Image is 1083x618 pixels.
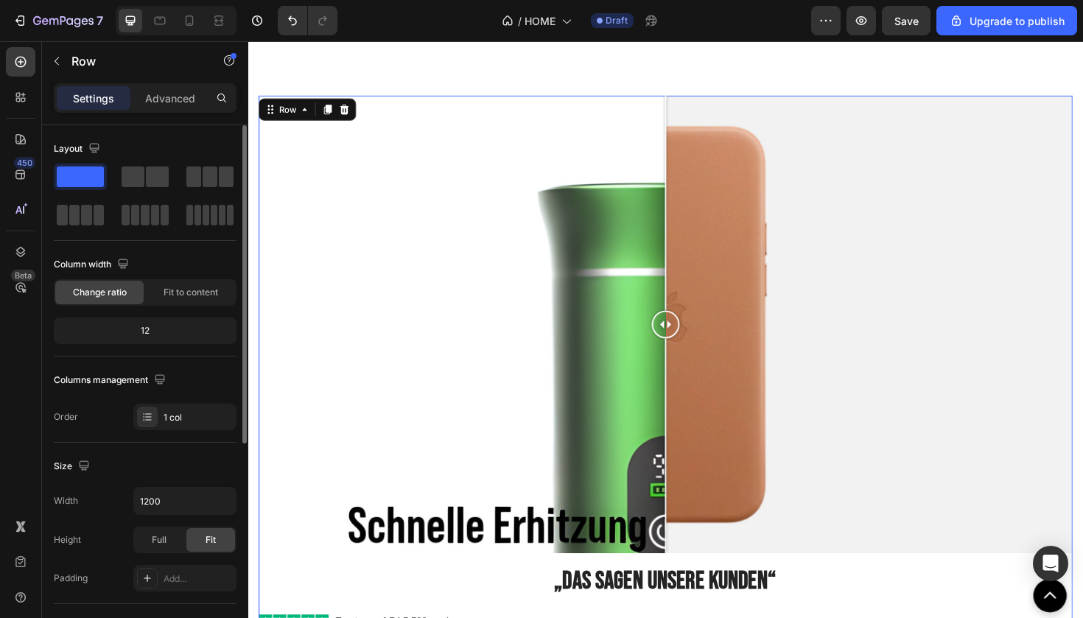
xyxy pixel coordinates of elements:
[73,91,114,106] p: Settings
[936,6,1077,35] button: Upgrade to publish
[11,270,35,281] div: Beta
[1033,546,1068,581] div: Open Intercom Messenger
[97,12,103,29] p: 7
[54,572,88,585] div: Padding
[525,13,555,29] span: HOME
[54,457,93,477] div: Size
[29,66,54,79] div: Row
[54,255,132,275] div: Column width
[73,286,127,299] span: Change ratio
[54,371,169,390] div: Columns management
[54,494,78,508] div: Width
[164,286,218,299] span: Fit to content
[894,15,919,27] span: Save
[134,488,236,514] input: Auto
[54,410,78,424] div: Order
[323,556,558,588] strong: „Das sagen unsere Kunden“
[164,411,233,424] div: 1 col
[14,157,35,169] div: 450
[278,6,337,35] div: Undo/Redo
[54,533,81,547] div: Height
[152,533,167,547] span: Full
[164,572,233,586] div: Add...
[606,14,628,27] span: Draft
[518,13,522,29] span: /
[145,91,195,106] p: Advanced
[882,6,930,35] button: Save
[248,41,1083,618] iframe: Design area
[6,6,110,35] button: 7
[206,533,216,547] span: Fit
[57,320,234,341] div: 12
[71,52,197,70] p: Row
[949,13,1065,29] div: Upgrade to publish
[54,139,103,159] div: Layout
